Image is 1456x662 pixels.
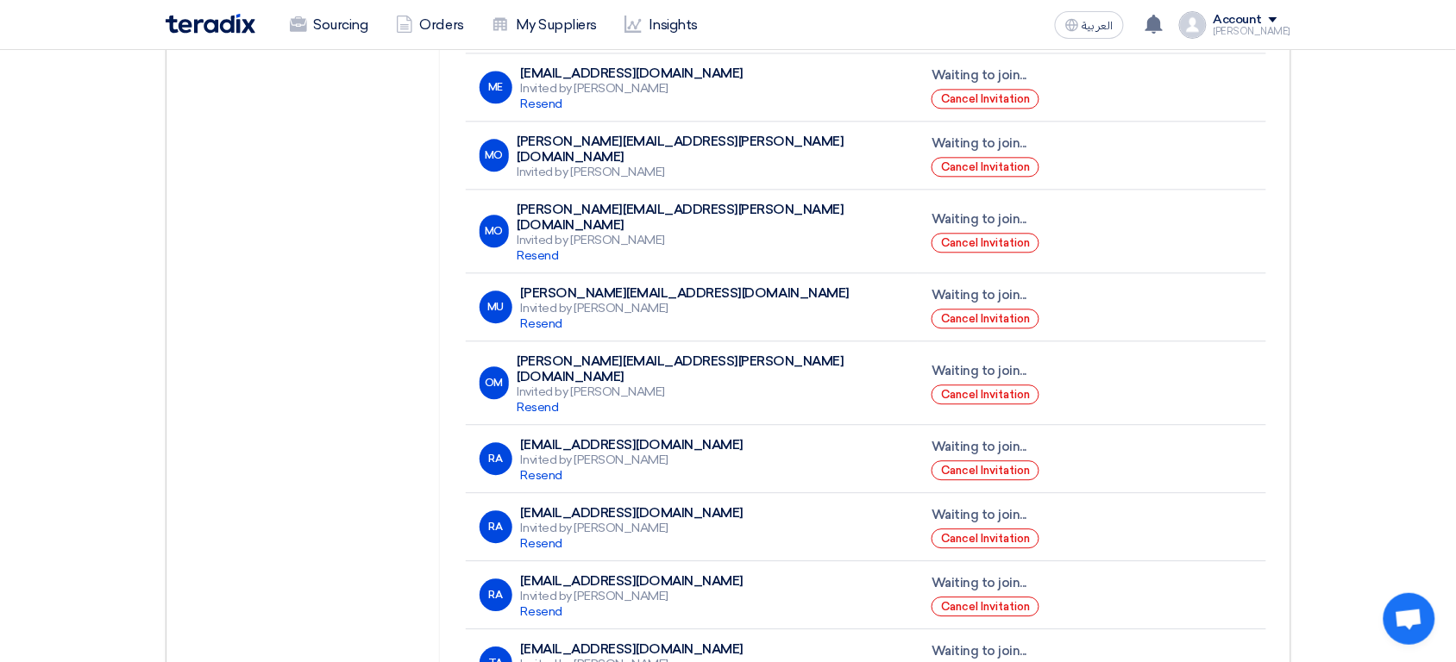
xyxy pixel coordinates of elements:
span: Resend [518,400,559,415]
button: العربية [1055,11,1124,39]
div: Waiting to join... [932,285,1252,305]
button: Cancel Invitation [932,233,1039,253]
div: Invited by [PERSON_NAME] [521,521,744,552]
button: Cancel Invitation [932,596,1039,616]
div: [EMAIL_ADDRESS][DOMAIN_NAME] [521,641,744,657]
button: Cancel Invitation [932,384,1039,404]
span: Resend [521,97,562,111]
div: [PERSON_NAME][EMAIL_ADDRESS][PERSON_NAME][DOMAIN_NAME] [518,353,905,384]
span: Resend [518,248,559,263]
span: العربية [1083,20,1114,32]
div: [PERSON_NAME][EMAIL_ADDRESS][DOMAIN_NAME] [521,285,850,301]
div: MO [480,215,509,247]
div: RA [480,578,512,611]
div: [EMAIL_ADDRESS][DOMAIN_NAME] [521,505,744,521]
span: Resend [521,468,562,483]
span: Resend [521,604,562,619]
button: Cancel Invitation [932,157,1039,177]
span: Resend [521,316,562,331]
div: Waiting to join... [932,361,1252,381]
button: Cancel Invitation [932,309,1039,328]
div: ME [480,71,512,103]
a: Open chat [1384,593,1435,645]
div: [PERSON_NAME][EMAIL_ADDRESS][PERSON_NAME][DOMAIN_NAME] [518,202,905,233]
div: Waiting to join... [932,66,1252,85]
div: Invited by [PERSON_NAME] [521,453,744,484]
button: Cancel Invitation [932,528,1039,548]
div: MU [480,290,512,323]
div: Waiting to join... [932,641,1252,661]
div: RA [480,510,512,543]
div: OM [480,366,509,399]
img: Teradix logo [166,14,255,34]
div: Waiting to join... [932,134,1252,153]
a: Insights [611,6,712,44]
div: Account [1214,13,1263,28]
div: [EMAIL_ADDRESS][DOMAIN_NAME] [521,437,744,453]
img: profile_test.png [1179,11,1207,39]
span: Resend [521,536,562,551]
div: Waiting to join... [932,437,1252,457]
div: Invited by [PERSON_NAME] [521,301,850,332]
div: Invited by [PERSON_NAME] [518,233,905,264]
div: [EMAIL_ADDRESS][DOMAIN_NAME] [521,573,744,589]
div: MO [480,139,509,172]
div: Invited by [PERSON_NAME] [521,81,744,112]
a: Orders [382,6,478,44]
a: Sourcing [276,6,382,44]
div: [EMAIL_ADDRESS][DOMAIN_NAME] [521,66,744,81]
div: Invited by [PERSON_NAME] [518,384,905,415]
div: Waiting to join... [932,505,1252,525]
button: Cancel Invitation [932,89,1039,109]
div: [PERSON_NAME] [1214,27,1291,36]
div: Invited by [PERSON_NAME] [521,589,744,620]
div: Waiting to join... [932,209,1252,229]
div: [PERSON_NAME][EMAIL_ADDRESS][PERSON_NAME][DOMAIN_NAME] [518,134,905,165]
div: Waiting to join... [932,573,1252,593]
div: Invited by [PERSON_NAME] [518,165,905,180]
button: Cancel Invitation [932,460,1039,480]
a: My Suppliers [478,6,611,44]
div: RA [480,442,512,475]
